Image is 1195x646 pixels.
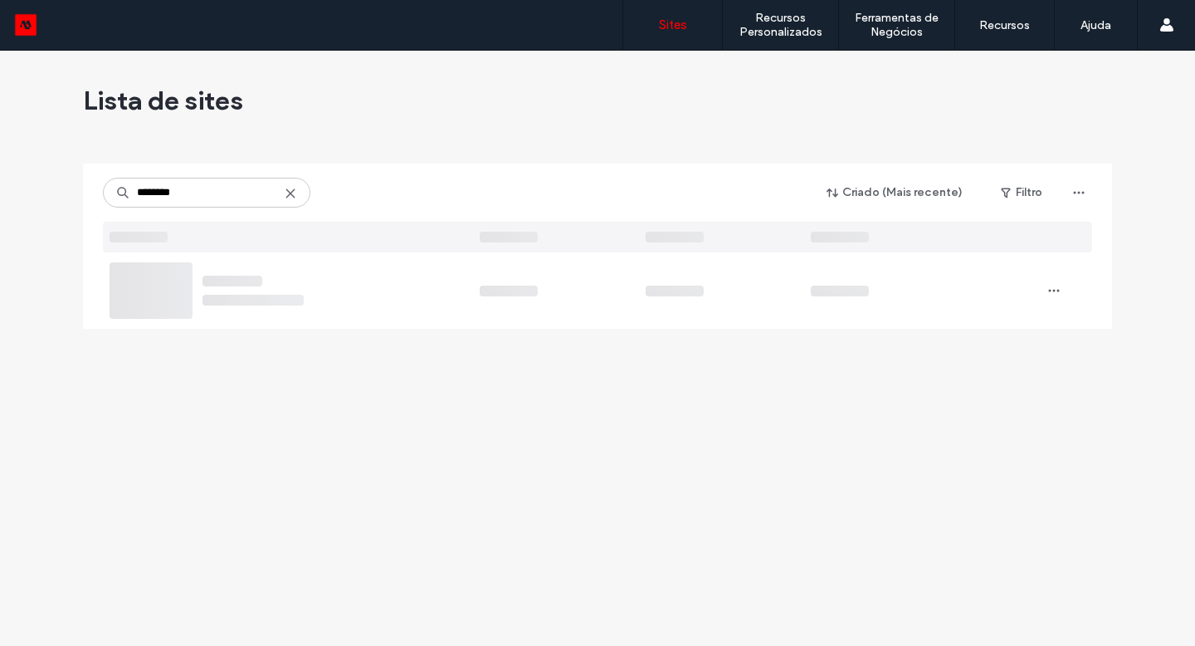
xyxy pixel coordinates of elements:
button: Criado (Mais recente) [812,179,978,206]
label: Ajuda [1080,18,1111,32]
span: Ajuda [37,12,80,27]
label: Recursos [979,18,1030,32]
button: Filtro [984,179,1059,206]
span: Lista de sites [83,84,243,117]
label: Sites [659,17,687,32]
label: Recursos Personalizados [723,11,838,39]
label: Ferramentas de Negócios [839,11,954,39]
